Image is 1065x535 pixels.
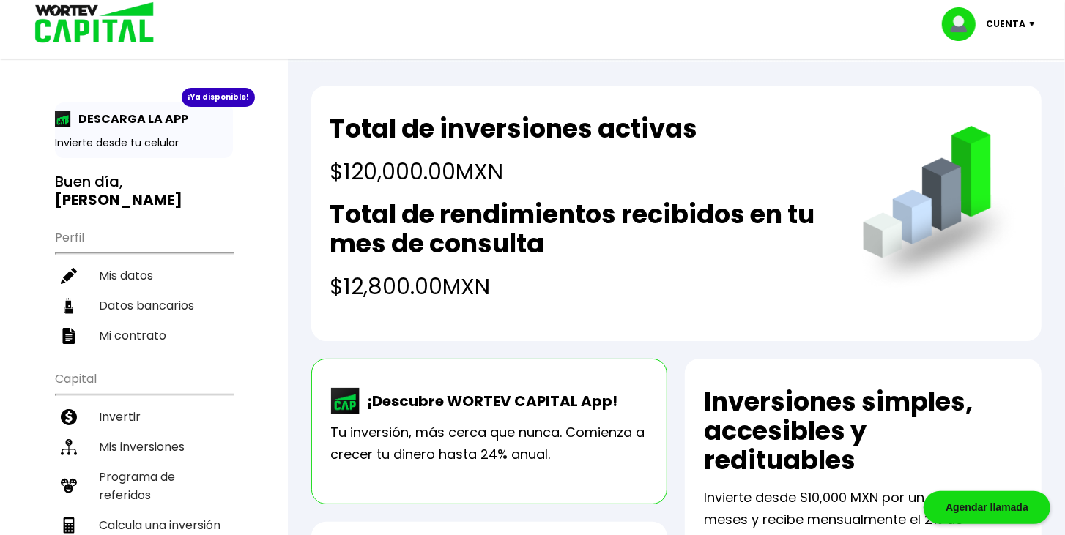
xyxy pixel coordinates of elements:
[330,114,698,143] h2: Total de inversiones activas
[942,7,986,41] img: profile-image
[330,200,834,258] h2: Total de rendimientos recibidos en tu mes de consulta
[986,13,1025,35] p: Cuenta
[61,439,77,455] img: inversiones-icon.6695dc30.svg
[704,387,1023,475] h2: Inversiones simples, accesibles y redituables
[55,291,233,321] a: Datos bancarios
[924,491,1050,524] div: Agendar llamada
[1025,22,1045,26] img: icon-down
[331,388,360,414] img: wortev-capital-app-icon
[55,462,233,510] a: Programa de referidos
[55,135,233,151] p: Invierte desde tu celular
[55,190,182,210] b: [PERSON_NAME]
[55,173,233,209] h3: Buen día,
[182,88,255,107] div: ¡Ya disponible!
[55,432,233,462] a: Mis inversiones
[61,328,77,344] img: contrato-icon.f2db500c.svg
[55,261,233,291] a: Mis datos
[61,298,77,314] img: datos-icon.10cf9172.svg
[71,110,188,128] p: DESCARGA LA APP
[61,409,77,425] img: invertir-icon.b3b967d7.svg
[61,517,77,534] img: calculadora-icon.17d418c4.svg
[61,478,77,494] img: recomiendanos-icon.9b8e9327.svg
[330,270,834,303] h4: $12,800.00 MXN
[330,155,698,188] h4: $120,000.00 MXN
[55,111,71,127] img: app-icon
[55,221,233,351] ul: Perfil
[331,422,648,465] p: Tu inversión, más cerca que nunca. Comienza a crecer tu dinero hasta 24% anual.
[61,268,77,284] img: editar-icon.952d3147.svg
[856,126,1023,292] img: grafica.516fef24.png
[55,402,233,432] a: Invertir
[360,390,618,412] p: ¡Descubre WORTEV CAPITAL App!
[55,321,233,351] a: Mi contrato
